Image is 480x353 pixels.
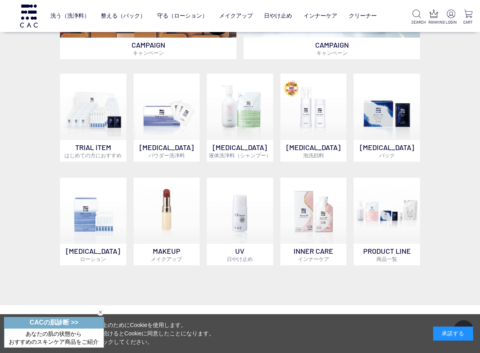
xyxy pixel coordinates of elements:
[60,140,126,162] p: TRIAL ITEM
[134,244,200,265] p: MAKEUP
[207,244,273,265] p: UV
[101,6,146,25] a: 整える（パック）
[60,74,126,140] img: トライアルセット
[148,152,185,158] span: パウダー洗浄料
[280,178,347,244] img: インナーケア
[463,19,474,25] p: CART
[7,321,215,346] div: 当サイトでは、お客様へのサービス向上のためにCookieを使用します。 「承諾する」をクリックするか閲覧を続けるとCookieに同意したことになります。 詳細はこちらの をクリックしてください。
[133,50,164,56] span: キャンペーン
[50,6,90,25] a: 洗う（洗浄料）
[280,244,347,265] p: INNER CARE
[219,6,253,25] a: メイクアップ
[316,50,348,56] span: キャンペーン
[60,244,126,265] p: [MEDICAL_DATA]
[207,178,273,266] a: UV日やけ止め
[280,74,347,140] img: 泡洗顔料
[207,140,273,162] p: [MEDICAL_DATA]
[428,10,439,25] a: RANKING
[19,4,39,27] img: logo
[134,178,200,266] a: MAKEUPメイクアップ
[60,178,126,266] a: [MEDICAL_DATA]ローション
[151,256,182,262] span: メイクアップ
[354,244,420,265] p: PRODUCT LINE
[428,19,439,25] p: RANKING
[280,140,347,162] p: [MEDICAL_DATA]
[446,10,456,25] a: LOGIN
[354,140,420,162] p: [MEDICAL_DATA]
[411,10,422,25] a: SEARCH
[280,74,347,162] a: 泡洗顔料 [MEDICAL_DATA]泡洗顔料
[60,38,236,59] p: CAMPAIGN
[209,152,271,158] span: 液体洗浄料（シャンプー）
[134,140,200,162] p: [MEDICAL_DATA]
[264,6,292,25] a: 日やけ止め
[411,19,422,25] p: SEARCH
[134,74,200,162] a: [MEDICAL_DATA]パウダー洗浄料
[227,256,253,262] span: 日やけ止め
[349,6,377,25] a: クリーナー
[244,38,420,59] p: CAMPAIGN
[433,327,473,341] div: 承諾する
[304,6,337,25] a: インナーケア
[280,178,347,266] a: インナーケア INNER CAREインナーケア
[298,256,329,262] span: インナーケア
[354,74,420,162] a: [MEDICAL_DATA]パック
[157,6,208,25] a: 守る（ローション）
[463,10,474,25] a: CART
[446,19,456,25] p: LOGIN
[60,74,126,162] a: トライアルセット TRIAL ITEMはじめての方におすすめ
[303,152,324,158] span: 泡洗顔料
[376,256,397,262] span: 商品一覧
[64,152,122,158] span: はじめての方におすすめ
[354,178,420,266] a: PRODUCT LINE商品一覧
[379,152,395,158] span: パック
[80,256,106,262] span: ローション
[207,74,273,162] a: [MEDICAL_DATA]液体洗浄料（シャンプー）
